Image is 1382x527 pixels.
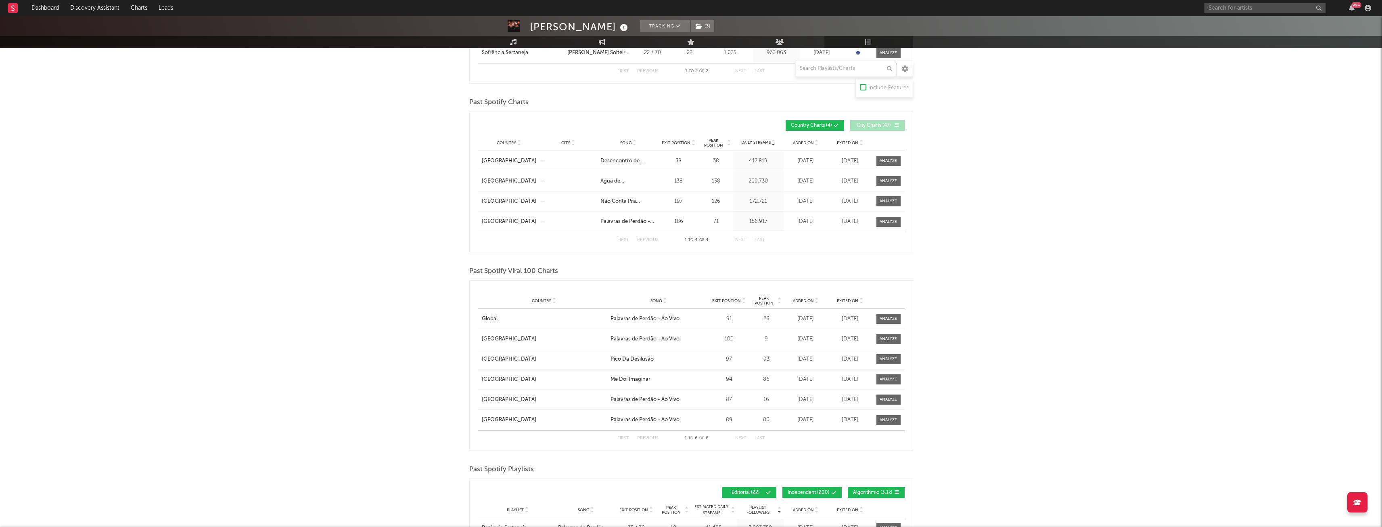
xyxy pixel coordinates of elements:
[711,376,747,384] div: 94
[482,315,498,323] div: Global
[786,396,826,404] div: [DATE]
[693,504,730,516] span: Estimated Daily Streams
[482,335,536,343] div: [GEOGRAPHIC_DATA]
[786,157,826,165] div: [DATE]
[735,69,746,73] button: Next
[735,238,746,242] button: Next
[751,335,782,343] div: 9
[530,20,630,34] div: [PERSON_NAME]
[791,123,832,128] span: Country Charts ( 4 )
[1204,3,1326,13] input: Search for artists
[830,376,870,384] div: [DATE]
[482,49,563,57] a: Sofrência Sertaneja
[739,505,777,515] span: Playlist Followers
[600,218,657,226] a: Palavras de Perdão - Ao Vivo
[617,238,629,242] button: First
[709,49,751,57] div: 1.035
[786,120,844,131] button: Country Charts(4)
[786,416,826,424] div: [DATE]
[659,505,684,515] span: Peak Position
[689,69,694,73] span: to
[855,123,893,128] span: City Charts ( 47 )
[751,376,782,384] div: 86
[853,490,893,495] span: Algorithmic ( 3.1k )
[482,157,536,165] a: [GEOGRAPHIC_DATA]
[637,69,659,73] button: Previous
[751,315,782,323] div: 26
[1349,5,1355,11] button: 99+
[727,490,764,495] span: Editorial ( 22 )
[620,141,632,145] span: Song
[699,437,704,440] span: of
[701,218,731,226] div: 71
[788,490,830,495] span: Independent ( 200 )
[751,396,782,404] div: 16
[830,335,870,343] div: [DATE]
[830,355,870,363] div: [DATE]
[793,508,814,512] span: Added On
[701,197,731,206] div: 126
[482,177,536,185] a: [GEOGRAPHIC_DATA]
[735,218,782,226] div: 156.917
[634,49,671,57] div: 22 / 70
[830,396,870,404] div: [DATE]
[661,218,697,226] div: 186
[755,49,798,57] div: 933.063
[751,296,777,306] span: Peak Position
[482,376,607,384] a: [GEOGRAPHIC_DATA]
[735,197,782,206] div: 172.721
[751,416,782,424] div: 80
[469,465,534,475] span: Past Spotify Playlists
[786,177,826,185] div: [DATE]
[837,141,858,145] span: Exited On
[711,335,747,343] div: 100
[850,120,905,131] button: City Charts(47)
[482,416,607,424] a: [GEOGRAPHIC_DATA]
[837,508,858,512] span: Exited On
[675,49,705,57] div: 22
[640,20,690,32] button: Tracking
[611,335,680,343] div: Palavras de Perdão - Ao Vivo
[830,416,870,424] div: [DATE]
[755,436,765,441] button: Last
[600,197,657,206] div: Não Conta Pra Ninguém - Ao Vivo
[532,298,551,303] span: Country
[482,416,536,424] div: [GEOGRAPHIC_DATA]
[830,218,870,226] div: [DATE]
[619,508,648,512] span: Exit Position
[611,315,707,323] a: Palavras de Perdão - Ao Vivo
[661,157,697,165] div: 38
[701,138,726,148] span: Peak Position
[837,298,858,303] span: Exited On
[650,298,662,303] span: Song
[699,238,704,242] span: of
[755,238,765,242] button: Last
[675,235,719,245] div: 1 4 4
[482,49,528,57] div: Sofrência Sertaneja
[735,177,782,185] div: 209.730
[786,376,826,384] div: [DATE]
[701,157,731,165] div: 38
[711,396,747,404] div: 87
[741,140,771,146] span: Daily Streams
[611,355,654,363] div: Pico Da Desilusão
[795,61,896,77] input: Search Playlists/Charts
[637,238,659,242] button: Previous
[751,355,782,363] div: 93
[711,315,747,323] div: 91
[699,69,704,73] span: of
[611,335,707,343] a: Palavras de Perdão - Ao Vivo
[469,267,558,276] span: Past Spotify Viral 100 Charts
[868,83,909,93] div: Include Features
[617,436,629,441] button: First
[848,487,905,498] button: Algorithmic(3.1k)
[482,335,607,343] a: [GEOGRAPHIC_DATA]
[482,197,536,206] div: [GEOGRAPHIC_DATA]
[830,177,870,185] div: [DATE]
[722,487,776,498] button: Editorial(22)
[675,67,719,76] div: 1 2 2
[482,355,536,363] div: [GEOGRAPHIC_DATA]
